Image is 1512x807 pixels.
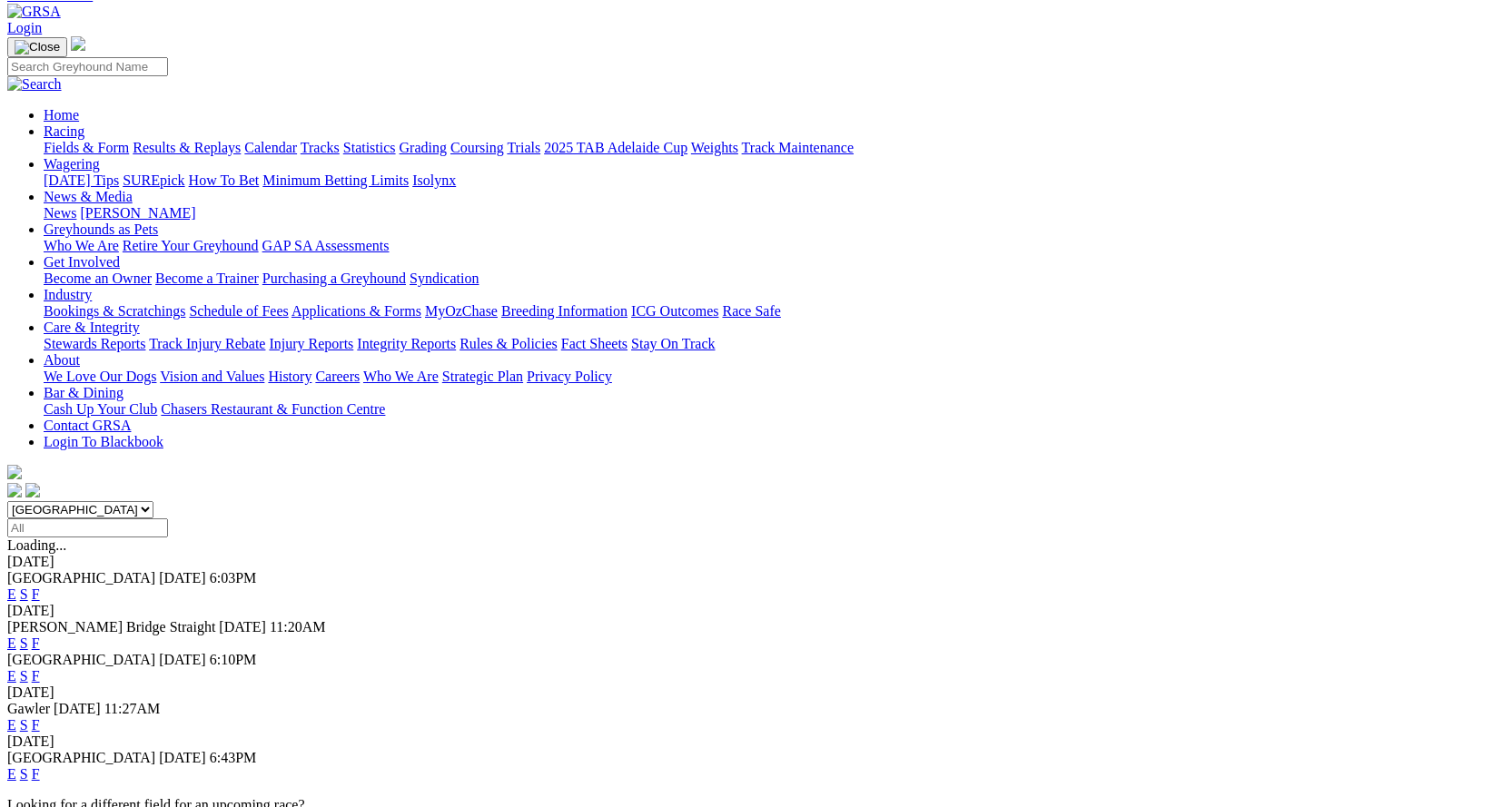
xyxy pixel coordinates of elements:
[44,287,92,302] a: Industry
[561,336,628,351] a: Fact Sheets
[7,37,67,57] button: Toggle navigation
[25,483,40,497] img: twitter.svg
[44,385,124,400] a: Bar & Dining
[133,140,241,155] a: Results & Replays
[155,271,259,286] a: Become a Trainer
[159,750,206,765] span: [DATE]
[44,140,1505,156] div: Racing
[20,766,28,782] a: S
[44,336,145,351] a: Stewards Reports
[363,369,439,384] a: Who We Are
[20,635,28,651] a: S
[189,303,288,319] a: Schedule of Fees
[210,750,257,765] span: 6:43PM
[742,140,854,155] a: Track Maintenance
[15,40,60,54] img: Close
[44,107,79,123] a: Home
[450,140,504,155] a: Coursing
[292,303,421,319] a: Applications & Forms
[507,140,540,155] a: Trials
[54,701,101,716] span: [DATE]
[219,619,266,635] span: [DATE]
[149,336,265,351] a: Track Injury Rebate
[44,254,120,270] a: Get Involved
[44,369,1505,385] div: About
[210,570,257,586] span: 6:03PM
[527,369,612,384] a: Privacy Policy
[210,652,257,667] span: 6:10PM
[44,401,157,417] a: Cash Up Your Club
[44,156,100,172] a: Wagering
[44,238,119,253] a: Who We Are
[20,586,28,602] a: S
[44,189,133,204] a: News & Media
[442,369,523,384] a: Strategic Plan
[44,205,1505,221] div: News & Media
[44,336,1505,352] div: Care & Integrity
[20,717,28,733] a: S
[7,652,155,667] span: [GEOGRAPHIC_DATA]
[315,369,360,384] a: Careers
[44,418,131,433] a: Contact GRSA
[7,668,16,684] a: E
[631,303,718,319] a: ICG Outcomes
[71,36,85,51] img: logo-grsa-white.png
[7,537,66,553] span: Loading...
[44,303,185,319] a: Bookings & Scratchings
[44,271,1505,287] div: Get Involved
[270,619,326,635] span: 11:20AM
[357,336,456,351] a: Integrity Reports
[44,172,1505,189] div: Wagering
[123,172,184,188] a: SUREpick
[80,205,195,221] a: [PERSON_NAME]
[262,238,390,253] a: GAP SA Assessments
[44,205,76,221] a: News
[412,172,456,188] a: Isolynx
[7,701,50,716] span: Gawler
[7,554,1505,570] div: [DATE]
[7,603,1505,619] div: [DATE]
[244,140,297,155] a: Calendar
[7,717,16,733] a: E
[7,20,42,35] a: Login
[7,57,168,76] input: Search
[7,750,155,765] span: [GEOGRAPHIC_DATA]
[7,76,62,93] img: Search
[7,733,1505,750] div: [DATE]
[7,465,22,479] img: logo-grsa-white.png
[7,766,16,782] a: E
[410,271,479,286] a: Syndication
[400,140,447,155] a: Grading
[44,123,84,139] a: Racing
[161,401,385,417] a: Chasers Restaurant & Function Centre
[44,352,80,368] a: About
[32,766,40,782] a: F
[269,336,353,351] a: Injury Reports
[159,652,206,667] span: [DATE]
[32,635,40,651] a: F
[262,172,409,188] a: Minimum Betting Limits
[20,668,28,684] a: S
[7,570,155,586] span: [GEOGRAPHIC_DATA]
[268,369,311,384] a: History
[123,238,259,253] a: Retire Your Greyhound
[544,140,687,155] a: 2025 TAB Adelaide Cup
[7,518,168,537] input: Select date
[160,369,264,384] a: Vision and Values
[104,701,161,716] span: 11:27AM
[7,619,215,635] span: [PERSON_NAME] Bridge Straight
[32,668,40,684] a: F
[425,303,498,319] a: MyOzChase
[44,221,158,237] a: Greyhounds as Pets
[189,172,260,188] a: How To Bet
[7,635,16,651] a: E
[159,570,206,586] span: [DATE]
[343,140,396,155] a: Statistics
[460,336,558,351] a: Rules & Policies
[7,586,16,602] a: E
[44,320,140,335] a: Care & Integrity
[262,271,406,286] a: Purchasing a Greyhound
[44,172,119,188] a: [DATE] Tips
[7,4,61,20] img: GRSA
[32,717,40,733] a: F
